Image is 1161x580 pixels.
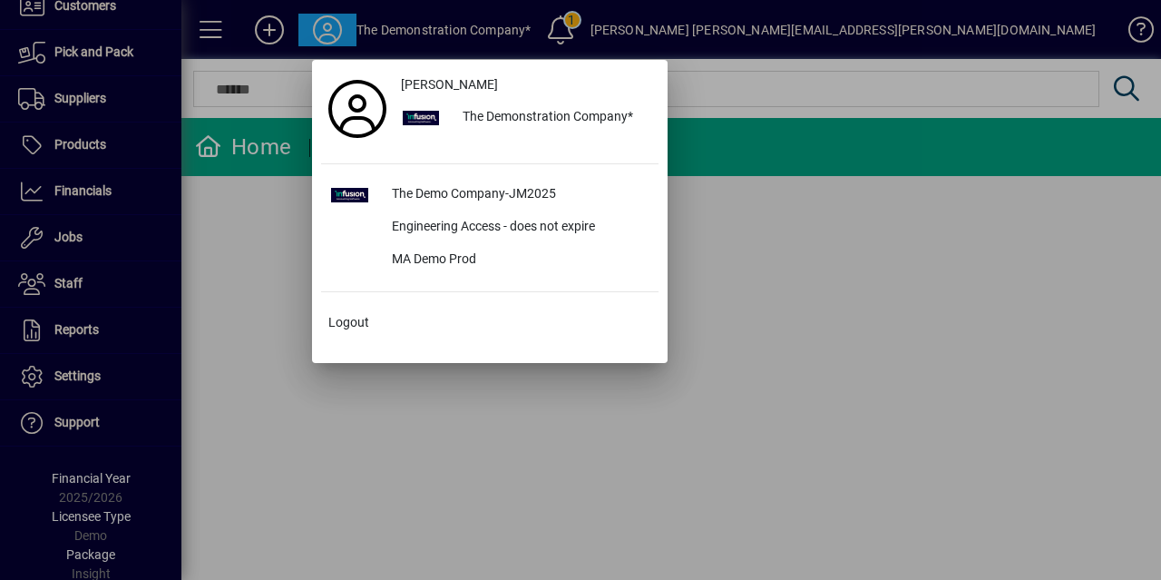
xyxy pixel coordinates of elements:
button: The Demo Company-JM2025 [321,179,659,211]
a: [PERSON_NAME] [394,69,659,102]
div: MA Demo Prod [377,244,659,277]
button: MA Demo Prod [321,244,659,277]
div: The Demo Company-JM2025 [377,179,659,211]
button: Engineering Access - does not expire [321,211,659,244]
span: [PERSON_NAME] [401,75,498,94]
div: Engineering Access - does not expire [377,211,659,244]
div: The Demonstration Company* [448,102,659,134]
button: The Demonstration Company* [394,102,659,134]
a: Profile [321,93,394,125]
button: Logout [321,307,659,339]
span: Logout [328,313,369,332]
